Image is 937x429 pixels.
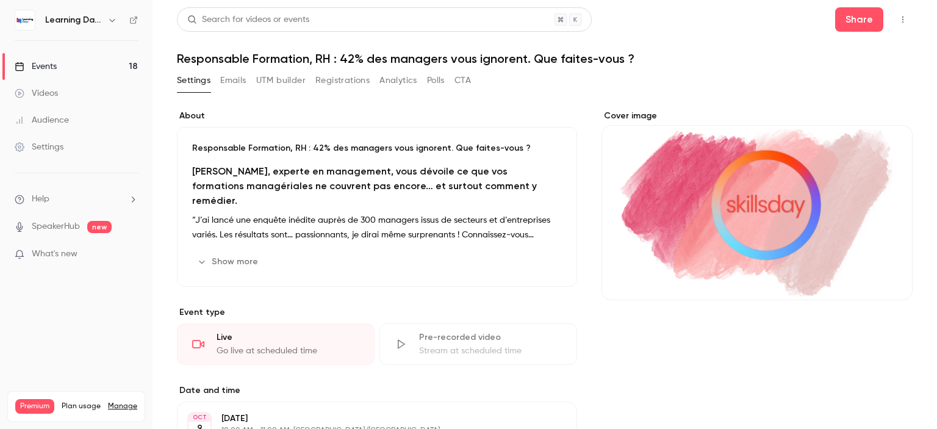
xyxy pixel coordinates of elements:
button: Share [835,7,883,32]
label: Date and time [177,384,577,397]
h1: Responsable Formation, RH : 42% des managers vous ignorent. Que faites-vous ? [177,51,913,66]
button: Emails [220,71,246,90]
div: Pre-recorded video [419,331,562,344]
span: Plan usage [62,402,101,411]
p: [DATE] [221,413,512,425]
img: tab_domain_overview_orange.svg [49,71,59,81]
a: Manage [108,402,137,411]
p: Event type [177,306,577,319]
div: Settings [15,141,63,153]
div: Pre-recorded videoStream at scheduled time [379,323,577,365]
button: Analytics [379,71,417,90]
div: Domaine: [DOMAIN_NAME] [32,32,138,41]
button: UTM builder [256,71,306,90]
div: Go live at scheduled time [217,345,359,357]
h2: [PERSON_NAME], experte en management, vous dévoile ce que vos formations managériales ne couvrent... [192,164,562,208]
section: Cover image [601,110,913,300]
div: LiveGo live at scheduled time [177,323,375,365]
button: Polls [427,71,445,90]
button: CTA [454,71,471,90]
span: Premium [15,399,54,414]
button: Settings [177,71,210,90]
span: Help [32,193,49,206]
img: Learning Days [15,10,35,30]
div: v 4.0.25 [34,20,60,29]
label: About [177,110,577,122]
div: Videos [15,87,58,99]
span: What's new [32,248,77,261]
div: Stream at scheduled time [419,345,562,357]
button: Registrations [315,71,370,90]
button: Show more [192,252,265,272]
div: Audience [15,114,69,126]
div: Search for videos or events [187,13,309,26]
label: Cover image [601,110,913,122]
h6: Learning Days [45,14,102,26]
div: OCT [188,413,210,422]
img: website_grey.svg [20,32,29,41]
div: Mots-clés [152,72,187,80]
div: Events [15,60,57,73]
span: new [87,221,112,233]
div: Domaine [63,72,94,80]
div: Live [217,331,359,344]
li: help-dropdown-opener [15,193,138,206]
img: tab_keywords_by_traffic_grey.svg [138,71,148,81]
a: SpeakerHub [32,220,80,233]
p: Responsable Formation, RH : 42% des managers vous ignorent. Que faites-vous ? [192,142,562,154]
img: logo_orange.svg [20,20,29,29]
p: “J’ai lancé une enquête inédite auprès de 300 managers issus de secteurs et d’entreprises variés.... [192,213,562,242]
